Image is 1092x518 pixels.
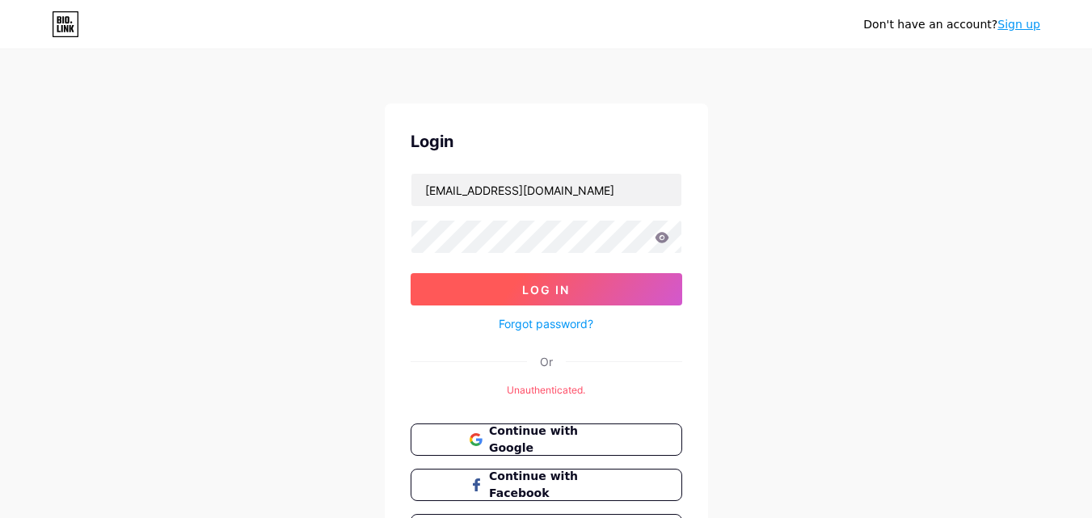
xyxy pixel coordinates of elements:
button: Log In [411,273,682,305]
input: Username [411,174,681,206]
button: Continue with Facebook [411,469,682,501]
a: Sign up [997,18,1040,31]
span: Continue with Google [489,423,622,457]
div: Don't have an account? [863,16,1040,33]
div: Unauthenticated. [411,383,682,398]
span: Continue with Facebook [489,468,622,502]
button: Continue with Google [411,423,682,456]
span: Log In [522,283,570,297]
div: Or [540,353,553,370]
div: Login [411,129,682,154]
a: Forgot password? [499,315,593,332]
